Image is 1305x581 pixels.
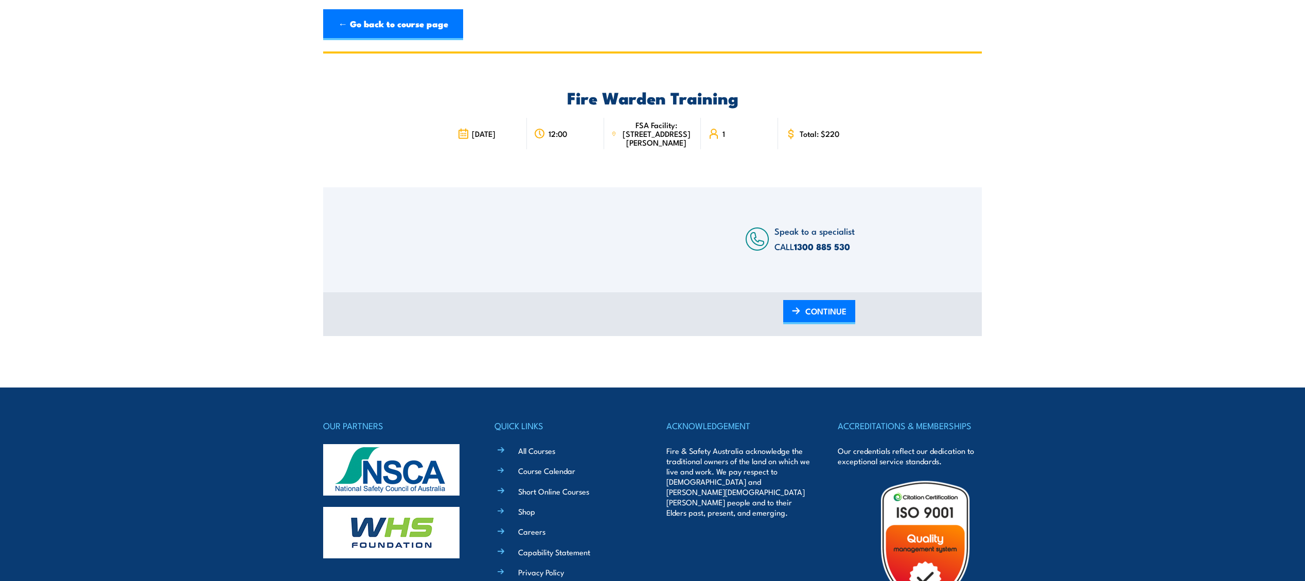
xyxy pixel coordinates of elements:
h4: OUR PARTNERS [323,418,467,433]
span: FSA Facility: [STREET_ADDRESS][PERSON_NAME] [620,120,694,147]
a: Privacy Policy [518,567,564,577]
span: 1 [722,129,725,138]
a: All Courses [518,445,555,456]
h4: ACCREDITATIONS & MEMBERSHIPS [838,418,982,433]
img: whs-logo-footer [323,507,460,558]
h4: ACKNOWLEDGEMENT [666,418,810,433]
h2: Fire Warden Training [450,90,855,104]
span: [DATE] [472,129,496,138]
a: ← Go back to course page [323,9,463,40]
span: Total: $220 [800,129,839,138]
a: Short Online Courses [518,486,589,497]
img: nsca-logo-footer [323,444,460,496]
a: Capability Statement [518,547,590,557]
p: Fire & Safety Australia acknowledge the traditional owners of the land on which we live and work.... [666,446,810,518]
a: CONTINUE [783,300,855,324]
span: Speak to a specialist CALL [774,224,855,253]
span: CONTINUE [805,297,847,325]
span: 12:00 [549,129,567,138]
a: Shop [518,506,535,517]
h4: QUICK LINKS [495,418,639,433]
a: Careers [518,526,545,537]
a: 1300 885 530 [794,240,850,253]
a: Course Calendar [518,465,575,476]
p: Our credentials reflect our dedication to exceptional service standards. [838,446,982,466]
